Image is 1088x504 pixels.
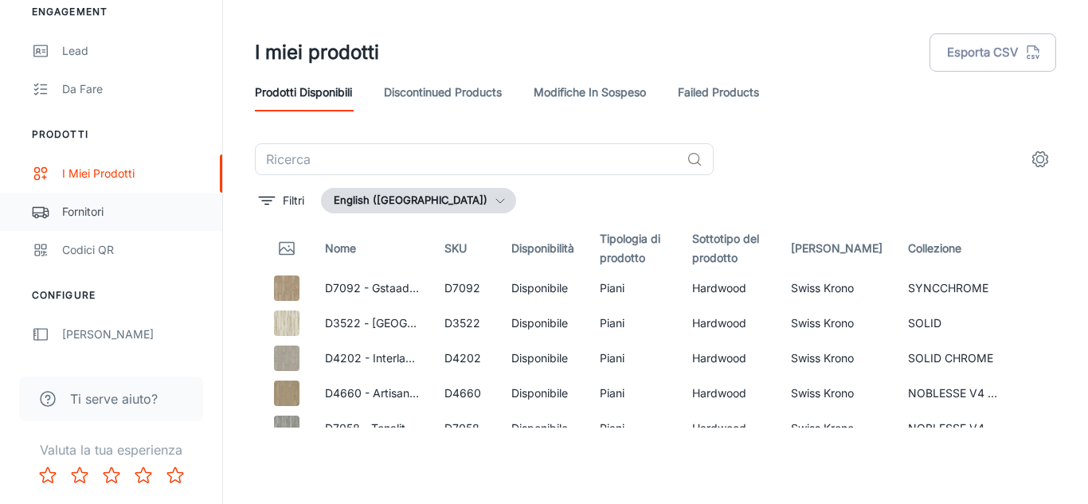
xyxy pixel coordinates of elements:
div: I miei prodotti [62,165,206,182]
td: Hardwood [679,271,778,306]
a: Modifiche in sospeso [534,73,646,111]
td: Swiss Krono [778,341,895,376]
td: Swiss Krono [778,411,895,446]
td: SOLID [895,306,1015,341]
td: Piani [587,376,679,411]
td: Swiss Krono [778,271,895,306]
button: Rate 4 star [127,459,159,491]
p: D3522 - [GEOGRAPHIC_DATA] [325,315,419,332]
td: Hardwood [679,341,778,376]
td: Disponibile [499,341,587,376]
button: Rate 3 star [96,459,127,491]
th: SKU [432,226,499,271]
svg: Thumbnail [277,239,296,258]
td: SOLID CHROME [895,341,1015,376]
th: [PERSON_NAME] [778,226,895,271]
div: Lead [62,42,206,60]
a: Discontinued Products [384,73,502,111]
td: NOBLESSE V4 WIDE [895,376,1015,411]
td: Piani [587,271,679,306]
a: Prodotti disponibili [255,73,352,111]
td: D4202 [432,341,499,376]
div: Codici QR [62,241,206,259]
td: Hardwood [679,411,778,446]
button: Rate 5 star [159,459,191,491]
td: Hardwood [679,306,778,341]
button: Esporta CSV [929,33,1056,72]
th: Tipologia di prodotto [587,226,679,271]
td: D7058 [432,411,499,446]
div: Da fare [62,80,206,98]
td: D3522 [432,306,499,341]
button: filter [255,188,308,213]
td: SYNCCHROME [895,271,1015,306]
td: Disponibile [499,376,587,411]
td: Piani [587,341,679,376]
th: Disponibilità [499,226,587,271]
th: Collezione [895,226,1015,271]
input: Ricerca [255,143,680,175]
button: settings [1024,143,1056,175]
h1: I miei prodotti [255,38,379,67]
a: Failed Products [678,73,759,111]
div: Fornitori [62,203,206,221]
td: Hardwood [679,376,778,411]
th: Sottotipo del prodotto [679,226,778,271]
button: Rate 2 star [64,459,96,491]
td: NOBLESSE V4 [895,411,1015,446]
button: Rate 1 star [32,459,64,491]
td: D7092 [432,271,499,306]
td: Piani [587,411,679,446]
p: D4660 - Artisan Oak Natural [325,385,419,402]
p: D7092 - Gstaad Oak [325,279,419,297]
td: Disponibile [499,271,587,306]
td: Disponibile [499,411,587,446]
td: Piani [587,306,679,341]
p: D7058 - Tonalite Oak [325,420,419,437]
span: Ti serve aiuto? [70,389,158,408]
th: Nome [312,226,432,271]
p: Valuta la tua esperienza [13,440,209,459]
p: Filtri [283,192,304,209]
td: D4660 [432,376,499,411]
td: Swiss Krono [778,376,895,411]
td: Swiss Krono [778,306,895,341]
td: Disponibile [499,306,587,341]
div: [PERSON_NAME] [62,326,206,343]
button: English ([GEOGRAPHIC_DATA]) [321,188,516,213]
p: D4202 - Interlaken Oak [325,350,419,367]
